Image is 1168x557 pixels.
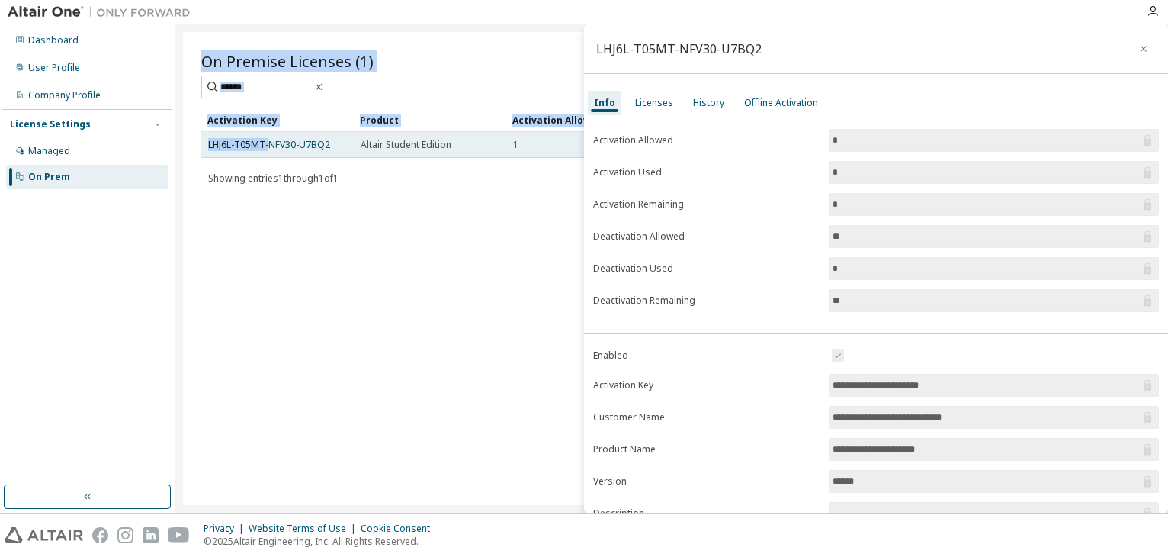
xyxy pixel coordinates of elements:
img: linkedin.svg [143,527,159,543]
img: instagram.svg [117,527,133,543]
img: youtube.svg [168,527,190,543]
div: Dashboard [28,34,79,47]
div: Company Profile [28,89,101,101]
div: Info [594,97,615,109]
img: Altair One [8,5,198,20]
label: Description [593,507,820,520]
label: Activation Allowed [593,134,820,146]
img: altair_logo.svg [5,527,83,543]
label: Customer Name [593,411,820,423]
div: Licenses [635,97,673,109]
label: Activation Remaining [593,198,820,211]
div: Activation Allowed [512,108,653,132]
label: Enabled [593,349,820,362]
a: LHJ6L-T05MT-NFV30-U7BQ2 [208,138,330,151]
span: Altair Student Edition [361,139,451,151]
span: Showing entries 1 through 1 of 1 [208,172,339,185]
div: Offline Activation [744,97,818,109]
p: © 2025 Altair Engineering, Inc. All Rights Reserved. [204,535,439,548]
span: 1 [513,139,518,151]
label: Deactivation Remaining [593,295,820,307]
div: On Prem [28,171,70,183]
label: Product Name [593,443,820,456]
label: Deactivation Used [593,262,820,275]
label: Version [593,475,820,488]
label: Activation Key [593,379,820,391]
img: facebook.svg [92,527,108,543]
div: Privacy [204,523,249,535]
span: On Premise Licenses (1) [201,50,374,72]
div: Cookie Consent [361,523,439,535]
label: Deactivation Allowed [593,230,820,243]
div: Managed [28,145,70,157]
div: Product [360,108,500,132]
div: User Profile [28,62,80,74]
div: LHJ6L-T05MT-NFV30-U7BQ2 [596,43,762,55]
div: Website Terms of Use [249,523,361,535]
div: History [693,97,724,109]
label: Activation Used [593,166,820,179]
div: Activation Key [207,108,348,132]
div: License Settings [10,118,91,130]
